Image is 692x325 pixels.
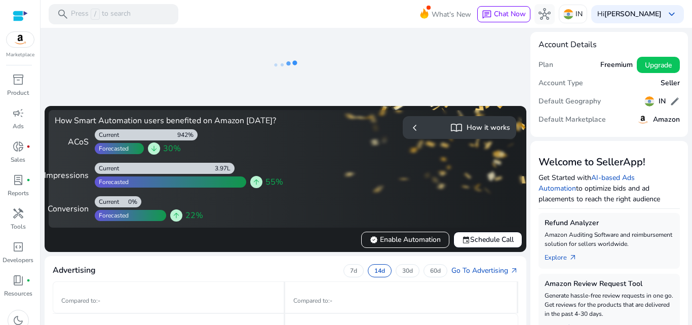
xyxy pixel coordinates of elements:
[55,116,281,126] h4: How Smart Automation users benefited on Amazon [DATE]?
[163,142,181,155] span: 30%
[12,241,24,253] span: code_blocks
[569,254,577,262] span: arrow_outward
[7,32,34,47] img: amazon.svg
[7,88,29,97] p: Product
[432,6,471,23] span: What's New
[597,11,662,18] p: Hi
[177,131,198,139] div: 942%
[539,116,606,124] h5: Default Marketplace
[12,207,24,220] span: handyman
[430,267,441,275] p: 60d
[539,40,680,50] h4: Account Details
[575,5,583,23] p: IN
[670,96,680,106] span: edit
[26,145,30,149] span: fiber_manual_record
[644,96,655,106] img: in.svg
[370,236,378,244] span: verified
[95,131,119,139] div: Current
[26,278,30,282] span: fiber_manual_record
[12,140,24,153] span: donut_small
[637,114,649,126] img: amazon.svg
[172,211,180,220] span: arrow_upward
[361,232,449,248] button: verifiedEnable Automation
[637,57,680,73] button: Upgrade
[539,8,551,20] span: hub
[545,230,674,248] p: Amazon Auditing Software and reimbursement solution for sellers worldwide.
[661,79,680,88] h5: Seller
[539,79,583,88] h5: Account Type
[467,124,510,132] h5: How it works
[370,234,441,245] span: Enable Automation
[563,9,573,19] img: in.svg
[95,211,129,220] div: Forecasted
[13,122,24,131] p: Ads
[95,145,129,153] div: Forecasted
[653,116,680,124] h5: Amazon
[4,289,32,298] p: Resources
[95,198,119,206] div: Current
[8,189,29,198] p: Reports
[409,122,421,134] span: chevron_left
[545,280,674,288] h5: Amazon Review Request Tool
[53,266,96,275] h4: Advertising
[55,169,89,182] div: Impressions
[539,61,553,69] h5: Plan
[57,8,69,20] span: search
[453,232,522,248] button: eventSchedule Call
[95,164,119,172] div: Current
[604,9,662,19] b: [PERSON_NAME]
[666,8,678,20] span: keyboard_arrow_down
[61,296,276,305] p: Compared to :
[26,178,30,182] span: fiber_manual_record
[545,248,585,263] a: Explorearrow_outward
[534,4,555,24] button: hub
[374,267,385,275] p: 14d
[600,61,633,69] h5: Freemium
[539,156,680,168] h3: Welcome to SellerApp!
[71,9,131,20] p: Press to search
[265,176,283,188] span: 55%
[11,155,25,164] p: Sales
[12,274,24,286] span: book_4
[539,97,601,106] h5: Default Geography
[545,219,674,228] h5: Refund Analyzer
[510,267,518,275] span: arrow_outward
[450,122,463,134] span: import_contacts
[98,297,100,305] span: -
[185,209,203,222] span: 22%
[6,51,34,59] p: Marketplace
[539,173,635,193] a: AI-based Ads Automation
[252,178,260,186] span: arrow_upward
[12,74,24,86] span: inventory_2
[55,203,89,215] div: Conversion
[95,178,129,186] div: Forecasted
[150,145,158,153] span: arrow_downward
[462,234,514,245] span: Schedule Call
[330,297,332,305] span: -
[451,265,518,276] a: Go To Advertisingarrow_outward
[477,6,530,22] button: chatChat Now
[539,172,680,204] p: Get Started with to optimize bids and ad placements to reach the right audience
[462,236,470,244] span: event
[293,296,508,305] p: Compared to :
[3,256,33,265] p: Developers
[402,267,413,275] p: 30d
[482,10,492,20] span: chat
[128,198,141,206] div: 0%
[215,164,235,172] div: 3.97L
[494,9,526,19] span: Chat Now
[350,267,357,275] p: 7d
[545,291,674,318] p: Generate hassle-free review requests in one go. Get reviews for the products that are delivered i...
[12,174,24,186] span: lab_profile
[11,222,26,231] p: Tools
[12,107,24,119] span: campaign
[659,97,666,106] h5: IN
[91,9,100,20] span: /
[55,136,89,148] div: ACoS
[645,60,672,70] span: Upgrade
